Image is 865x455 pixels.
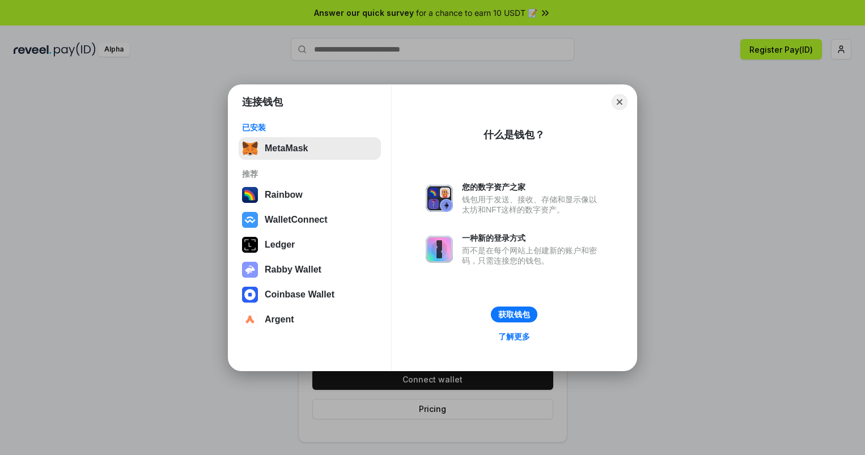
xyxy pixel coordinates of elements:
img: svg+xml,%3Csvg%20width%3D%22120%22%20height%3D%22120%22%20viewBox%3D%220%200%20120%20120%22%20fil... [242,187,258,203]
button: Ledger [239,233,381,256]
img: svg+xml,%3Csvg%20width%3D%2228%22%20height%3D%2228%22%20viewBox%3D%220%200%2028%2028%22%20fill%3D... [242,287,258,303]
img: svg+xml,%3Csvg%20xmlns%3D%22http%3A%2F%2Fwww.w3.org%2F2000%2Fsvg%22%20fill%3D%22none%22%20viewBox... [426,236,453,263]
div: 了解更多 [498,331,530,342]
div: WalletConnect [265,215,328,225]
div: 什么是钱包？ [484,128,545,142]
div: MetaMask [265,143,308,154]
img: svg+xml,%3Csvg%20fill%3D%22none%22%20height%3D%2233%22%20viewBox%3D%220%200%2035%2033%22%20width%... [242,141,258,156]
div: 您的数字资产之家 [462,182,603,192]
img: svg+xml,%3Csvg%20width%3D%2228%22%20height%3D%2228%22%20viewBox%3D%220%200%2028%2028%22%20fill%3D... [242,312,258,328]
button: Coinbase Wallet [239,283,381,306]
button: WalletConnect [239,209,381,231]
button: Rainbow [239,184,381,206]
button: Rabby Wallet [239,258,381,281]
div: 钱包用于发送、接收、存储和显示像以太坊和NFT这样的数字资产。 [462,194,603,215]
img: svg+xml,%3Csvg%20xmlns%3D%22http%3A%2F%2Fwww.w3.org%2F2000%2Fsvg%22%20width%3D%2228%22%20height%3... [242,237,258,253]
div: 一种新的登录方式 [462,233,603,243]
div: 而不是在每个网站上创建新的账户和密码，只需连接您的钱包。 [462,245,603,266]
button: 获取钱包 [491,307,537,322]
img: svg+xml,%3Csvg%20width%3D%2228%22%20height%3D%2228%22%20viewBox%3D%220%200%2028%2028%22%20fill%3D... [242,212,258,228]
div: 已安装 [242,122,378,133]
div: 推荐 [242,169,378,179]
button: MetaMask [239,137,381,160]
button: Argent [239,308,381,331]
div: Ledger [265,240,295,250]
div: Argent [265,314,294,325]
a: 了解更多 [491,329,537,344]
img: svg+xml,%3Csvg%20xmlns%3D%22http%3A%2F%2Fwww.w3.org%2F2000%2Fsvg%22%20fill%3D%22none%22%20viewBox... [242,262,258,278]
img: svg+xml,%3Csvg%20xmlns%3D%22http%3A%2F%2Fwww.w3.org%2F2000%2Fsvg%22%20fill%3D%22none%22%20viewBox... [426,185,453,212]
div: Rabby Wallet [265,265,321,275]
div: 获取钱包 [498,309,530,320]
h1: 连接钱包 [242,95,283,109]
button: Close [612,94,627,110]
div: Rainbow [265,190,303,200]
div: Coinbase Wallet [265,290,334,300]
